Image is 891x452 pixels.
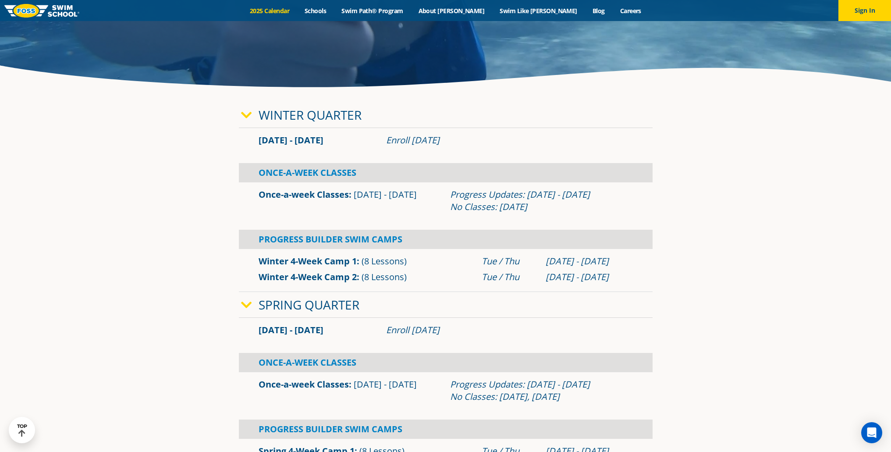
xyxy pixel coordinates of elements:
[242,7,297,15] a: 2025 Calendar
[259,271,357,283] a: Winter 4-Week Camp 2
[450,189,633,213] div: Progress Updates: [DATE] - [DATE] No Classes: [DATE]
[239,230,653,249] div: Progress Builder Swim Camps
[386,324,633,336] div: Enroll [DATE]
[546,255,633,267] div: [DATE] - [DATE]
[259,324,323,336] span: [DATE] - [DATE]
[386,134,633,146] div: Enroll [DATE]
[450,378,633,403] div: Progress Updates: [DATE] - [DATE] No Classes: [DATE], [DATE]
[334,7,411,15] a: Swim Path® Program
[4,4,79,18] img: FOSS Swim School Logo
[259,107,362,123] a: Winter Quarter
[239,163,653,182] div: Once-A-Week Classes
[259,189,349,200] a: Once-a-week Classes
[259,296,359,313] a: Spring Quarter
[362,271,407,283] span: (8 Lessons)
[354,378,417,390] span: [DATE] - [DATE]
[411,7,492,15] a: About [PERSON_NAME]
[239,353,653,372] div: Once-A-Week Classes
[492,7,585,15] a: Swim Like [PERSON_NAME]
[585,7,612,15] a: Blog
[362,255,407,267] span: (8 Lessons)
[546,271,633,283] div: [DATE] - [DATE]
[354,189,417,200] span: [DATE] - [DATE]
[482,271,537,283] div: Tue / Thu
[259,378,349,390] a: Once-a-week Classes
[259,134,323,146] span: [DATE] - [DATE]
[17,424,27,437] div: TOP
[612,7,649,15] a: Careers
[861,422,882,443] div: Open Intercom Messenger
[297,7,334,15] a: Schools
[239,420,653,439] div: Progress Builder Swim Camps
[482,255,537,267] div: Tue / Thu
[259,255,357,267] a: Winter 4-Week Camp 1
